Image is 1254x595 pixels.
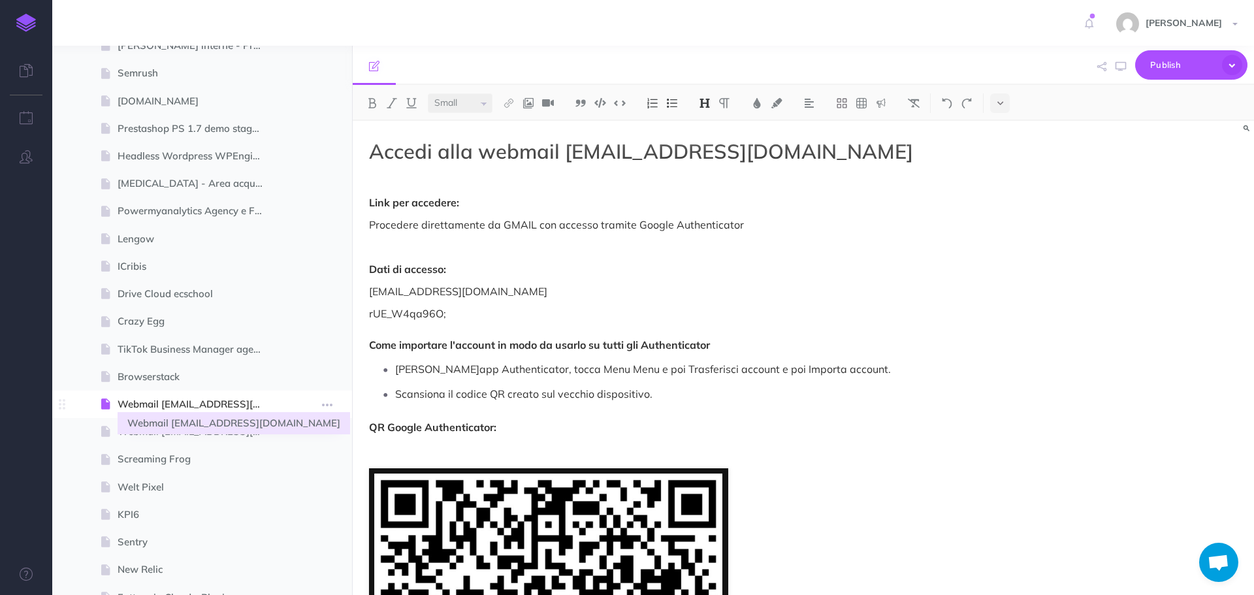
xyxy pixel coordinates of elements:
[366,98,378,108] img: Bold button
[386,98,398,108] img: Italic button
[803,98,815,108] img: Alignment dropdown menu button
[542,98,554,108] img: Add video button
[118,424,274,440] span: Webmail [EMAIL_ADDRESS][DOMAIN_NAME]
[908,98,920,108] img: Clear styles button
[369,338,710,351] strong: Come importare l'account in modo da usarlo su tutti gli Authenticator
[118,148,274,164] span: Headless Wordpress WPEngine Atlas
[699,98,711,108] img: Headings dropdown button
[1135,50,1247,80] button: Publish
[118,65,274,81] span: Semrush
[666,98,678,108] img: Unordered list button
[503,98,515,108] img: Link button
[16,14,36,32] img: logo-mark.svg
[1139,17,1229,29] span: [PERSON_NAME]
[118,176,274,191] span: [MEDICAL_DATA] - Area acquisto moduli
[941,98,953,108] img: Undo
[718,98,730,108] img: Paragraph button
[118,286,274,302] span: Drive Cloud ecschool
[118,342,274,357] span: TikTok Business Manager agency
[118,38,274,54] span: [PERSON_NAME] interne - Prestashop 1.7
[118,562,274,577] span: New Relic
[369,138,913,164] span: Accedi alla webmail [EMAIL_ADDRESS][DOMAIN_NAME]
[118,479,274,495] span: Welt Pixel
[575,98,587,108] img: Blockquote button
[614,98,626,108] img: Inline code button
[369,196,459,209] strong: Link per accedere:
[118,507,274,523] span: KPI6
[1116,12,1139,35] img: e87add64f3cafac7edbf2794c21eb1e1.jpg
[118,121,274,137] span: Prestashop PS 1.7 demo stage test
[406,98,417,108] img: Underline button
[771,98,782,108] img: Text background color button
[395,359,967,379] p: [PERSON_NAME]app Authenticator, tocca Menu Menu e poi Trasferisci account e poi Importa account.
[961,98,973,108] img: Redo
[1199,543,1238,582] a: Aprire la chat
[118,93,274,109] span: [DOMAIN_NAME]
[118,231,274,247] span: Lengow
[118,203,274,219] span: Powermyanalytics Agency e Formazione
[369,263,446,276] strong: Dati di accesso:
[118,534,274,550] span: Sentry
[118,259,274,274] span: ICribis
[594,98,606,108] img: Code block button
[522,98,534,108] img: Add image button
[369,217,967,233] p: Procedere direttamente da GMAIL con accesso tramite Google Authenticator
[751,98,763,108] img: Text color button
[369,306,967,353] p: rUE_W4qa96O;
[875,98,887,108] img: Callout dropdown menu button
[395,384,967,404] p: Scansiona il codice QR creato sul vecchio dispositivo.
[118,314,274,329] span: Crazy Egg
[856,98,867,108] img: Create table button
[118,396,274,412] span: Webmail [EMAIL_ADDRESS][DOMAIN_NAME]
[369,283,967,299] p: [EMAIL_ADDRESS][DOMAIN_NAME]
[369,421,496,434] strong: QR Google Authenticator:
[647,98,658,108] img: Ordered list button
[118,451,274,467] span: Screaming Frog
[118,369,274,385] span: Browserstack
[1150,55,1215,75] span: Publish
